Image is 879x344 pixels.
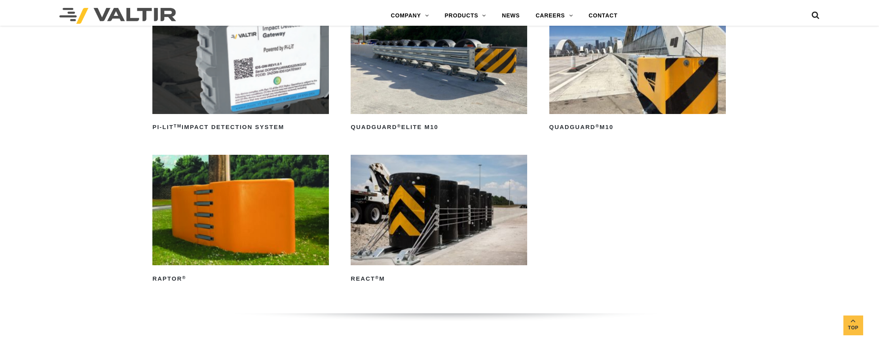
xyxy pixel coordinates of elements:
sup: ® [596,124,600,128]
h2: QuadGuard M10 [549,121,726,134]
a: Top [843,315,863,335]
span: Top [843,323,863,333]
a: NEWS [494,8,528,24]
h2: QuadGuard Elite M10 [351,121,527,134]
a: PRODUCTS [437,8,494,24]
a: QuadGuard®Elite M10 [351,4,527,133]
a: CONTACT [581,8,625,24]
sup: ® [397,124,401,128]
sup: TM [174,124,182,128]
a: QuadGuard®M10 [549,4,726,133]
a: PI-LITTMImpact Detection System [152,4,329,133]
h2: REACT M [351,272,527,285]
h2: PI-LIT Impact Detection System [152,121,329,134]
sup: ® [375,275,379,280]
a: REACT®M [351,155,527,285]
sup: ® [182,275,186,280]
a: CAREERS [528,8,581,24]
img: Valtir [59,8,176,24]
a: RAPTOR® [152,155,329,285]
h2: RAPTOR [152,272,329,285]
a: COMPANY [383,8,437,24]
